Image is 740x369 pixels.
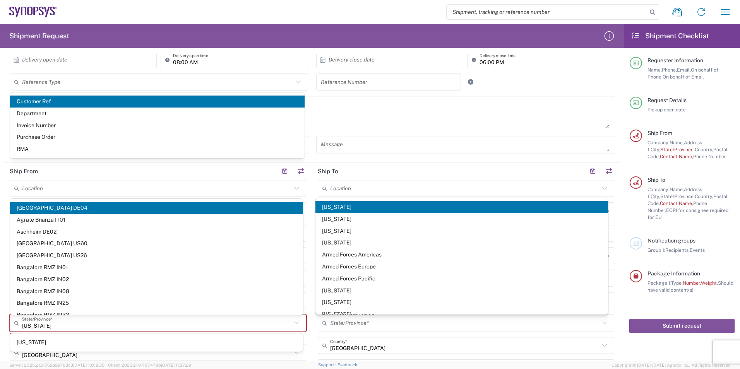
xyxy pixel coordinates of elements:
[662,67,677,73] span: Phone,
[677,67,691,73] span: Email,
[647,140,684,145] span: Company Name,
[315,213,608,225] span: [US_STATE]
[9,363,104,367] span: Server: 2025.21.0-769a9a7b8c3
[690,247,705,253] span: Events
[318,362,337,367] a: Support
[10,237,303,249] span: [GEOGRAPHIC_DATA] US60
[651,147,660,152] span: City,
[318,167,338,175] h2: Ship To
[695,147,713,152] span: Country,
[161,363,191,367] span: [DATE] 11:37:29
[10,309,303,321] span: Bangalore RMZ IN33
[647,186,684,192] span: Company Name,
[10,167,38,175] h2: Ship From
[10,202,303,214] span: [GEOGRAPHIC_DATA] DE04
[660,154,693,159] span: Contact Name,
[647,177,665,183] span: Ship To
[108,363,191,367] span: Client: 2025.21.0-7d7479b
[629,319,735,333] button: Submit request
[647,247,665,253] span: Group 1:
[315,249,608,261] span: Armed Forces Americas
[660,200,693,206] span: Contact Name,
[10,297,303,309] span: Bangalore RMZ IN25
[10,226,303,238] span: Aschheim DE02
[315,237,608,249] span: [US_STATE]
[315,273,608,285] span: Armed Forces Pacific
[10,285,303,297] span: Bangalore RMZ IN08
[10,249,303,261] span: [GEOGRAPHIC_DATA] US26
[647,107,686,113] span: Pickup open date
[647,270,700,277] span: Package Information
[10,273,303,285] span: Bangalore RMZ IN02
[660,147,695,152] span: State/Province,
[73,363,104,367] span: [DATE] 10:09:35
[647,280,671,286] span: Package 1:
[337,362,357,367] a: Feedback
[315,308,608,320] span: [US_STATE]
[671,280,683,286] span: Type,
[10,214,303,226] span: Agrate Brianza IT01
[465,77,476,87] a: Add Reference
[315,201,608,213] span: [US_STATE]
[631,31,709,41] h2: Shipment Checklist
[665,247,690,253] span: Recipients,
[10,261,303,273] span: Bangalore RMZ IN01
[10,143,305,155] span: RMA
[647,207,728,220] span: EORI for consignee required for EU
[9,31,69,41] h2: Shipment Request
[10,131,305,143] span: Purchase Order
[693,154,726,159] span: Phone Number
[647,130,672,136] span: Ship From
[447,5,647,19] input: Shipment, tracking or reference number
[651,193,660,199] span: City,
[10,331,306,338] div: This field is required
[315,225,608,237] span: [US_STATE]
[315,285,608,297] span: [US_STATE]
[647,97,687,103] span: Request Details
[647,237,695,244] span: Notification groups
[10,120,305,132] span: Invoice Number
[10,96,305,108] span: Customer Ref
[10,337,303,348] span: [US_STATE]
[10,108,305,120] span: Department
[701,280,718,286] span: Weight,
[683,280,701,286] span: Number,
[647,57,703,63] span: Requester Information
[660,193,695,199] span: State/Province,
[695,193,713,199] span: Country,
[612,362,731,369] span: Copyright © [DATE]-[DATE] Agistix Inc., All Rights Reserved
[647,67,662,73] span: Name,
[663,74,704,80] span: On behalf of Email
[315,296,608,308] span: [US_STATE]
[315,261,608,273] span: Armed Forces Europe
